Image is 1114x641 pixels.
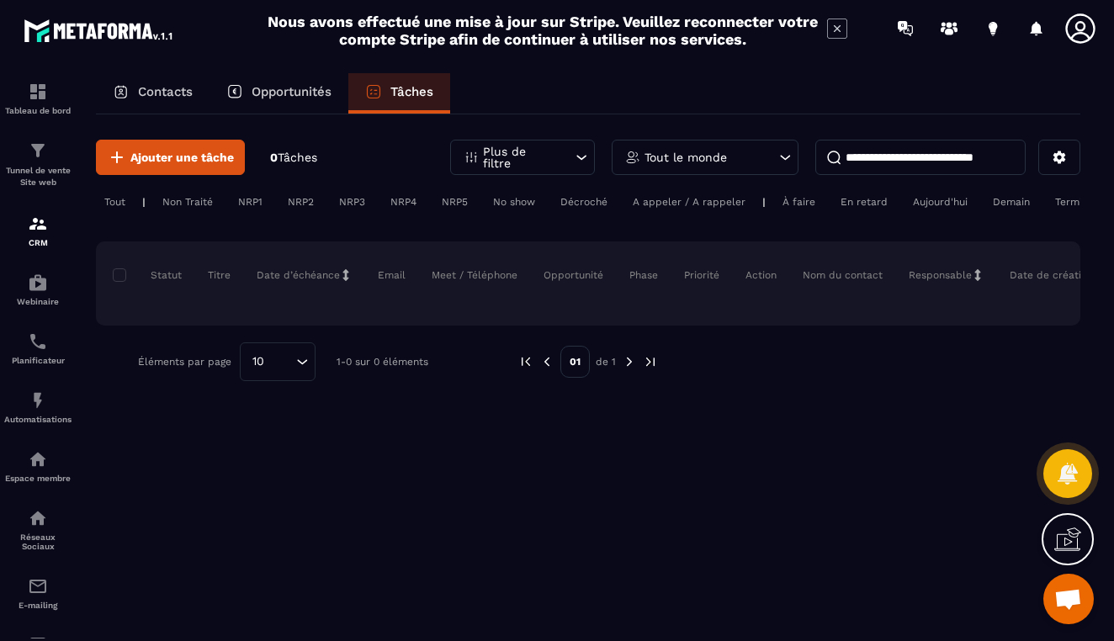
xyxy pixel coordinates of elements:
[154,192,221,212] div: Non Traité
[348,73,450,114] a: Tâches
[4,260,72,319] a: automationsautomationsWebinaire
[230,192,271,212] div: NRP1
[539,354,554,369] img: prev
[28,576,48,596] img: email
[745,268,777,282] p: Action
[483,146,557,169] p: Plus de filtre
[96,140,245,175] button: Ajouter une tâche
[485,192,544,212] div: No show
[28,331,48,352] img: scheduler
[28,82,48,102] img: formation
[1043,574,1094,624] div: Ouvrir le chat
[432,268,517,282] p: Meet / Téléphone
[278,151,317,164] span: Tâches
[544,268,603,282] p: Opportunité
[4,601,72,610] p: E-mailing
[4,495,72,564] a: social-networksocial-networkRéseaux Sociaux
[378,268,406,282] p: Email
[270,352,292,371] input: Search for option
[267,13,819,48] h2: Nous avons effectué une mise à jour sur Stripe. Veuillez reconnecter votre compte Stripe afin de ...
[4,378,72,437] a: automationsautomationsAutomatisations
[762,196,766,208] p: |
[247,352,270,371] span: 10
[4,106,72,115] p: Tableau de bord
[28,273,48,293] img: automations
[596,355,616,368] p: de 1
[552,192,616,212] div: Décroché
[643,354,658,369] img: next
[4,437,72,495] a: automationsautomationsEspace membre
[4,165,72,188] p: Tunnel de vente Site web
[4,415,72,424] p: Automatisations
[645,151,727,163] p: Tout le monde
[629,268,658,282] p: Phase
[28,449,48,469] img: automations
[382,192,425,212] div: NRP4
[337,356,428,368] p: 1-0 sur 0 éléments
[270,150,317,166] p: 0
[96,73,210,114] a: Contacts
[684,268,719,282] p: Priorité
[4,474,72,483] p: Espace membre
[138,356,231,368] p: Éléments par page
[28,390,48,411] img: automations
[4,564,72,622] a: emailemailE-mailing
[4,532,72,551] p: Réseaux Sociaux
[24,15,175,45] img: logo
[390,84,433,99] p: Tâches
[774,192,824,212] div: À faire
[96,192,134,212] div: Tout
[210,73,348,114] a: Opportunités
[138,84,193,99] p: Contacts
[832,192,896,212] div: En retard
[518,354,533,369] img: prev
[257,268,340,282] p: Date d’échéance
[28,140,48,161] img: formation
[142,196,146,208] p: |
[4,69,72,128] a: formationformationTableau de bord
[4,356,72,365] p: Planificateur
[4,297,72,306] p: Webinaire
[904,192,976,212] div: Aujourd'hui
[622,354,637,369] img: next
[984,192,1038,212] div: Demain
[240,342,316,381] div: Search for option
[1047,192,1102,212] div: Terminé
[909,268,972,282] p: Responsable
[624,192,754,212] div: A appeler / A rappeler
[4,128,72,201] a: formationformationTunnel de vente Site web
[433,192,476,212] div: NRP5
[4,201,72,260] a: formationformationCRM
[130,149,234,166] span: Ajouter une tâche
[117,268,182,282] p: Statut
[279,192,322,212] div: NRP2
[331,192,374,212] div: NRP3
[560,346,590,378] p: 01
[28,214,48,234] img: formation
[208,268,231,282] p: Titre
[28,508,48,528] img: social-network
[4,238,72,247] p: CRM
[252,84,332,99] p: Opportunités
[803,268,883,282] p: Nom du contact
[1010,268,1093,282] p: Date de création
[4,319,72,378] a: schedulerschedulerPlanificateur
